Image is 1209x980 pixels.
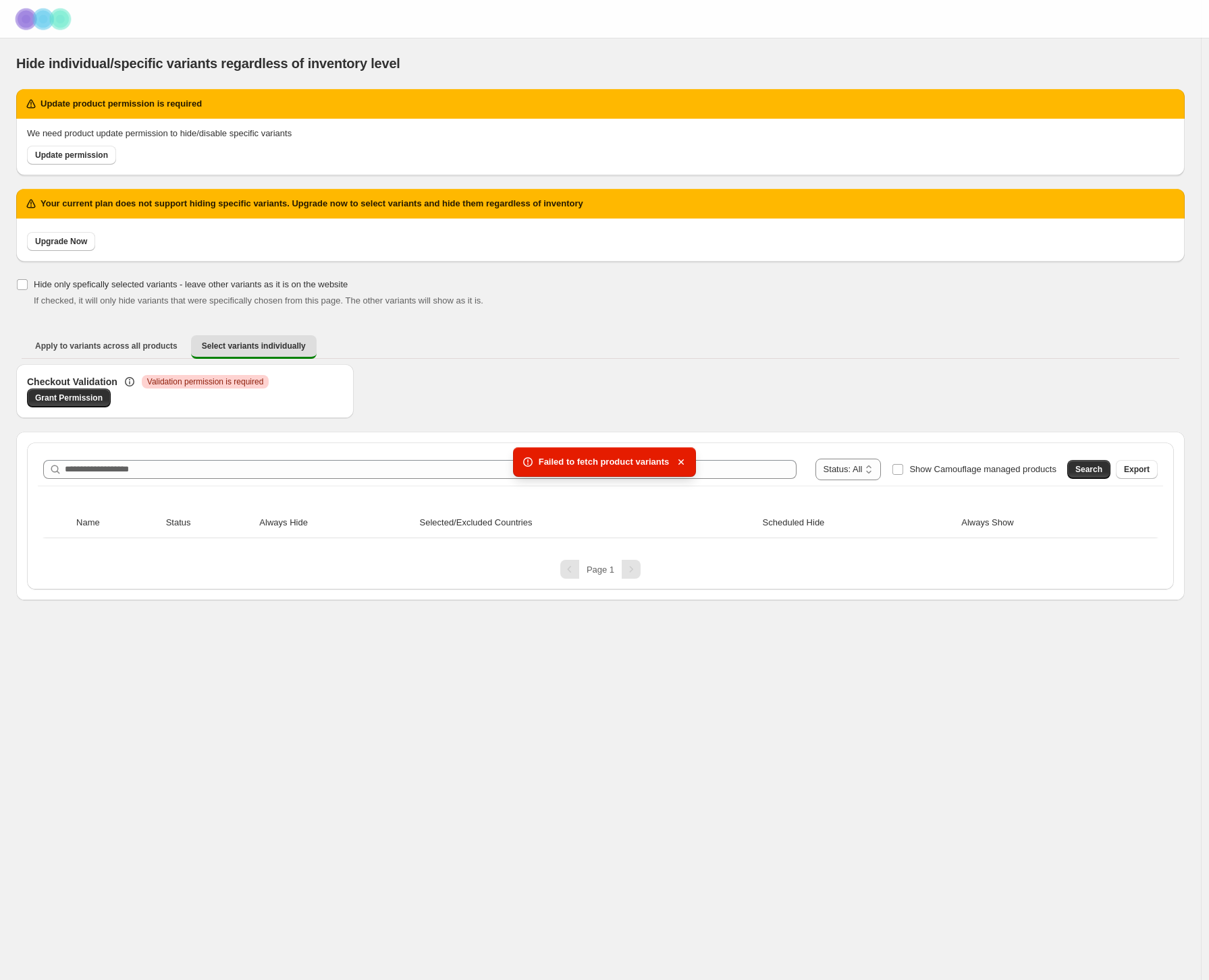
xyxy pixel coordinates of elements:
[34,295,483,306] span: If checked, it will only hide variants that were specifically chosen from this page. The other va...
[34,279,348,289] span: Hide only spefically selected variants - leave other variants as it is on the website
[191,335,317,359] button: Select variants individually
[72,508,162,538] th: Name
[38,560,1163,579] nav: Pagination
[27,232,95,251] a: Upgrade Now
[255,508,415,538] th: Always Hide
[41,197,583,210] h2: Your current plan does not support hiding specific variants. Upgrade now to select variants and h...
[41,97,202,111] h2: Update product permission is required
[16,56,400,71] span: Hide individual/specific variants regardless of inventory level
[27,388,111,407] a: Grant Permission
[202,341,306,351] span: Select variants individually
[1075,464,1102,475] span: Search
[957,508,1129,538] th: Always Show
[24,335,188,357] button: Apply to variants across all products
[587,565,614,575] span: Page 1
[147,376,264,387] span: Validation permission is required
[35,236,87,247] span: Upgrade Now
[416,508,759,538] th: Selected/Excluded Countries
[759,508,958,538] th: Scheduled Hide
[1067,460,1110,479] button: Search
[35,341,178,351] span: Apply to variants across all products
[16,364,1185,600] div: Select variants individually
[27,375,117,388] h3: Checkout Validation
[909,464,1056,474] span: Show Camouflage managed products
[35,393,103,403] span: Grant Permission
[162,508,256,538] th: Status
[1124,464,1150,475] span: Export
[35,150,108,161] span: Update permission
[27,146,116,165] a: Update permission
[539,455,670,469] span: Failed to fetch product variants
[1116,460,1158,479] button: Export
[27,128,292,138] span: We need product update permission to hide/disable specific variants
